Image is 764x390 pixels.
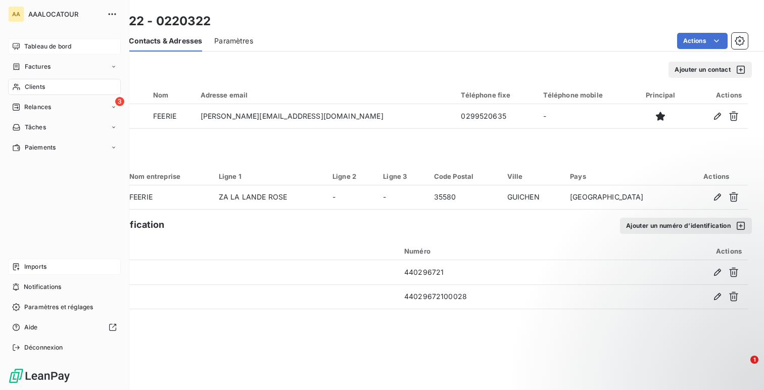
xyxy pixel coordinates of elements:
iframe: Intercom live chat [730,356,754,380]
span: Notifications [24,282,61,291]
img: Logo LeanPay [8,368,71,384]
td: FEERIE [147,104,194,128]
div: Actions [624,247,742,255]
span: Contacts & Adresses [129,36,202,46]
span: Aide [24,323,38,332]
td: [PERSON_NAME][EMAIL_ADDRESS][DOMAIN_NAME] [195,104,455,128]
td: [GEOGRAPHIC_DATA] [564,185,685,210]
div: Numéro [404,247,611,255]
td: 35580 [428,185,501,210]
div: Téléphone mobile [543,91,627,99]
span: AAALOCATOUR [28,10,101,18]
td: FEERIE [123,185,213,210]
td: - [377,185,427,210]
div: Pays [570,172,679,180]
div: Principal [639,91,682,99]
span: Tableau de bord [24,42,71,51]
h3: 0220322 - 0220322 [89,12,211,30]
a: Paiements [8,139,121,156]
div: Nom [153,91,188,99]
td: 0299520635 [455,104,537,128]
td: ZA LA LANDE ROSE [213,185,326,210]
a: Tâches [8,119,121,135]
div: Type [55,247,392,256]
td: 440296721 [398,260,617,284]
span: Factures [25,62,51,71]
iframe: Intercom notifications message [562,292,764,363]
div: Nom entreprise [129,172,207,180]
a: Aide [8,319,121,335]
td: - [326,185,377,210]
div: Téléphone fixe [461,91,531,99]
span: 1 [750,356,758,364]
div: Ligne 2 [332,172,371,180]
a: Factures [8,59,121,75]
div: Code Postal [434,172,495,180]
a: Paramètres et réglages [8,299,121,315]
button: Actions [677,33,728,49]
a: Tableau de bord [8,38,121,55]
td: - [537,104,633,128]
td: 44029672100028 [398,284,617,309]
span: Paiements [25,143,56,152]
td: SIREN [49,260,398,284]
button: Ajouter un contact [669,62,752,78]
span: Déconnexion [24,343,63,352]
div: Ligne 1 [219,172,320,180]
span: Imports [24,262,46,271]
a: Imports [8,259,121,275]
div: Ligne 3 [383,172,421,180]
a: Clients [8,79,121,95]
div: AA [8,6,24,22]
div: Actions [694,91,742,99]
div: Ville [507,172,558,180]
div: Adresse email [201,91,449,99]
button: Ajouter un numéro d’identification [620,218,752,234]
span: 3 [115,97,124,106]
span: Paramètres et réglages [24,303,93,312]
span: Relances [24,103,51,112]
span: Paramètres [214,36,253,46]
td: SIRET [49,284,398,309]
td: GUICHEN [501,185,564,210]
span: Tâches [25,123,46,132]
div: Actions [691,172,742,180]
span: Clients [25,82,45,91]
a: 3Relances [8,99,121,115]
